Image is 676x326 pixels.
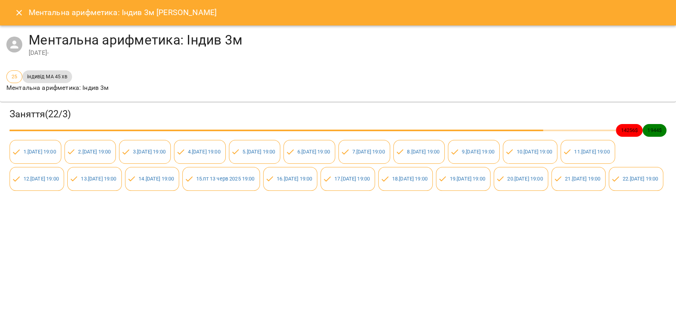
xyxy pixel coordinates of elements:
[392,176,428,182] a: 18.[DATE] 19:00
[7,73,22,80] span: 25
[242,149,275,155] a: 5.[DATE] 19:00
[516,149,552,155] a: 10.[DATE] 19:00
[29,6,217,19] h6: Ментальна арифметика: Індив 3м [PERSON_NAME]
[10,108,666,120] h3: Заняття ( 22 / 3 )
[623,176,658,182] a: 22.[DATE] 19:00
[81,176,116,182] a: 13.[DATE] 19:00
[23,149,56,155] a: 1.[DATE] 19:00
[196,176,255,182] a: 15.пт 13 черв 2025 19:00
[334,176,370,182] a: 17.[DATE] 19:00
[565,176,600,182] a: 21.[DATE] 19:00
[188,149,221,155] a: 4.[DATE] 19:00
[352,149,385,155] a: 7.[DATE] 19:00
[139,176,174,182] a: 14.[DATE] 19:00
[407,149,440,155] a: 8.[DATE] 19:00
[507,176,543,182] a: 20.[DATE] 19:00
[643,126,666,134] span: 1944 $
[133,149,166,155] a: 3.[DATE] 19:00
[297,149,330,155] a: 6.[DATE] 19:00
[10,3,29,22] button: Close
[616,126,643,134] span: 14256 $
[29,32,670,48] h4: Ментальна арифметика: Індив 3м
[23,176,59,182] a: 12.[DATE] 19:00
[574,149,610,155] a: 11.[DATE] 19:00
[78,149,111,155] a: 2.[DATE] 19:00
[449,176,485,182] a: 19.[DATE] 19:00
[29,48,670,58] div: [DATE] -
[22,73,72,80] span: індивід МА 45 хв
[6,83,109,93] p: Ментальна арифметика: Індив 3м
[277,176,312,182] a: 16.[DATE] 19:00
[462,149,494,155] a: 9.[DATE] 19:00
